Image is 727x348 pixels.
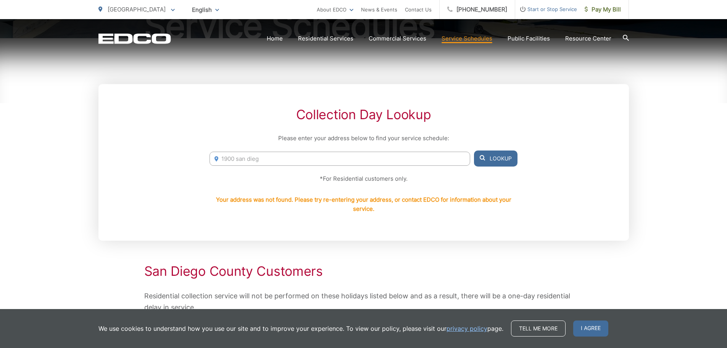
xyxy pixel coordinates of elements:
[144,264,583,279] h2: San Diego County Customers
[361,5,397,14] a: News & Events
[565,34,611,43] a: Resource Center
[369,34,426,43] a: Commercial Services
[98,324,503,333] p: We use cookies to understand how you use our site and to improve your experience. To view our pol...
[210,107,517,122] h2: Collection Day Lookup
[210,134,517,143] p: Please enter your address below to find your service schedule:
[210,152,470,166] input: Enter Address
[508,34,550,43] a: Public Facilities
[585,5,621,14] span: Pay My Bill
[511,320,566,337] a: Tell me more
[573,320,608,337] span: I agree
[108,6,166,13] span: [GEOGRAPHIC_DATA]
[186,3,225,16] span: English
[210,174,517,183] p: *For Residential customers only.
[210,195,517,214] p: Your address was not found. Please try re-entering your address, or contact EDCO for information ...
[474,151,517,167] button: Lookup
[98,33,171,44] a: EDCD logo. Return to the homepage.
[267,34,283,43] a: Home
[447,324,487,333] a: privacy policy
[405,5,432,14] a: Contact Us
[317,5,353,14] a: About EDCO
[144,290,583,313] p: Residential collection service will not be performed on these holidays listed below and as a resu...
[442,34,492,43] a: Service Schedules
[298,34,353,43] a: Residential Services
